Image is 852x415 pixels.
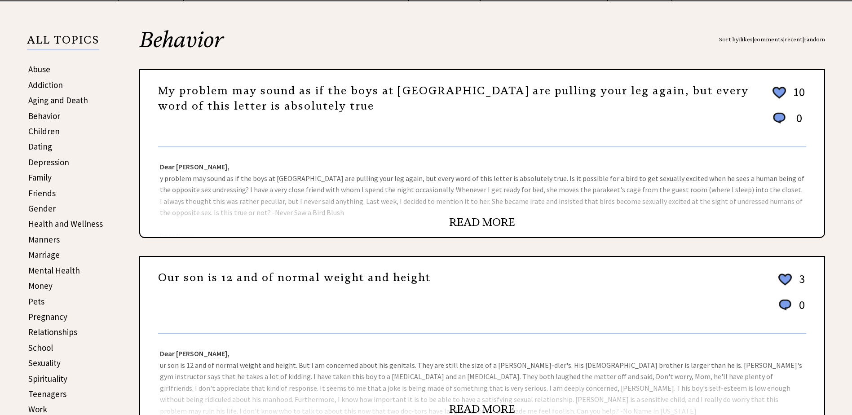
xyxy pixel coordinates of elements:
a: Marriage [28,249,60,260]
div: Sort by: | | | [719,29,825,50]
a: Money [28,280,53,291]
a: Children [28,126,60,137]
a: Teenagers [28,389,66,399]
img: message_round%201.png [771,111,787,125]
strong: Dear [PERSON_NAME], [160,162,230,171]
img: heart_outline%202.png [771,85,787,101]
a: Addiction [28,79,63,90]
td: 0 [789,110,805,134]
a: READ MORE [449,216,515,229]
a: Our son is 12 and of normal weight and height [158,271,431,284]
a: My problem may sound as if the boys at [GEOGRAPHIC_DATA] are pulling your leg again, but every wo... [158,84,749,113]
p: ALL TOPICS [27,35,99,50]
a: Friends [28,188,56,199]
a: likes [740,36,753,43]
a: random [804,36,825,43]
td: 10 [789,84,805,110]
a: Work [28,404,47,415]
a: Manners [28,234,60,245]
h2: Behavior [139,29,825,69]
img: heart_outline%202.png [777,272,793,287]
td: 0 [795,297,805,321]
a: Spirituality [28,373,67,384]
a: Abuse [28,64,50,75]
td: 3 [795,271,805,296]
a: Pets [28,296,44,307]
a: Relationships [28,327,77,337]
a: Aging and Death [28,95,88,106]
a: Sexuality [28,358,61,368]
a: Mental Health [28,265,80,276]
a: Behavior [28,110,60,121]
a: Gender [28,203,56,214]
a: School [28,342,53,353]
a: Family [28,172,52,183]
a: comments [754,36,783,43]
img: message_round%201.png [777,298,793,312]
div: y problem may sound as if the boys at [GEOGRAPHIC_DATA] are pulling your leg again, but every wor... [140,147,824,237]
a: Health and Wellness [28,218,103,229]
a: Depression [28,157,69,168]
a: recent [785,36,803,43]
strong: Dear [PERSON_NAME], [160,349,230,358]
a: Dating [28,141,52,152]
a: Pregnancy [28,311,67,322]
